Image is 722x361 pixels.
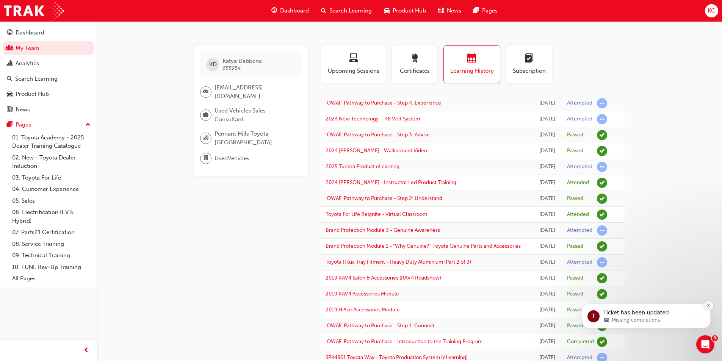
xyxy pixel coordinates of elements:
div: Mon Oct 28 2024 09:30:00 GMT+1100 (Australian Eastern Daylight Time) [539,178,556,187]
div: Fri Nov 01 2024 11:17:28 GMT+1100 (Australian Eastern Daylight Time) [539,163,556,171]
span: learningRecordVerb_ATTEMPT-icon [597,98,607,108]
div: Passed [567,195,583,202]
div: Profile image for Trak [17,58,29,70]
span: organisation-icon [203,133,208,143]
div: Attended [567,179,589,186]
div: Attended [567,211,589,218]
div: Sun Nov 03 2024 12:09:57 GMT+1100 (Australian Eastern Daylight Time) [539,147,556,155]
a: search-iconSearch Learning [315,3,378,19]
div: Attempted [567,259,592,266]
span: 3 [712,335,718,341]
span: Search Learning [329,6,372,15]
div: Passed [567,275,583,282]
span: pages-icon [473,6,479,16]
div: Dashboard [16,28,44,37]
iframe: Intercom notifications message [570,253,722,341]
button: Pages [3,118,94,132]
a: 'OWAF' Pathway to Purchase - Step 4: Experience [326,100,441,106]
span: award-icon [410,54,419,64]
div: Completed [567,338,594,345]
div: Analytics [16,59,39,68]
a: 'OWAF' Pathway to Purchase - Step 3: Advise [326,131,430,138]
span: learningRecordVerb_PASS-icon [597,194,607,204]
div: Wed Oct 16 2024 08:30:00 GMT+1100 (Australian Eastern Daylight Time) [539,210,556,219]
div: Passed [567,322,583,330]
a: 09. Technical Training [9,250,94,261]
span: chart-icon [7,60,13,67]
div: Passed [567,243,583,250]
div: ticket update from Trak, 3w ago. Missing completions [11,51,140,76]
span: KD [209,60,217,69]
span: learningRecordVerb_COMPLETE-icon [597,337,607,347]
div: Passed [567,147,583,155]
span: pages-icon [7,122,13,128]
div: Sun Oct 13 2024 15:57:55 GMT+1100 (Australian Eastern Daylight Time) [539,242,556,251]
span: email-icon [203,87,208,97]
span: prev-icon [83,346,89,355]
a: 03. Toyota For Life [9,172,94,184]
span: calendar-icon [467,54,476,64]
button: KC [705,4,718,17]
span: learningRecordVerb_ATTEMPT-icon [597,114,607,124]
a: 10. TUNE Rev-Up Training [9,261,94,273]
div: Attempted [567,227,592,234]
span: learningRecordVerb_ATTEMPT-icon [597,162,607,172]
div: News [16,105,30,114]
a: 2019 HiAce Accessories Module [326,306,400,313]
span: briefcase-icon [203,110,208,120]
span: guage-icon [271,6,277,16]
span: Pages [482,6,498,15]
span: Certificates [398,67,432,75]
span: learningplan-icon [525,54,534,64]
div: Sun Oct 13 2024 14:47:24 GMT+1100 (Australian Eastern Daylight Time) [539,258,556,267]
span: learningRecordVerb_ATTEND-icon [597,209,607,220]
a: 2019 RAV4 Accessories Module [326,291,399,297]
a: 2024 [PERSON_NAME] - Walkaround Video [326,147,427,154]
div: Attempted [567,163,592,170]
a: 2025 Tundra Product eLearning [326,163,399,170]
span: Dashboard [280,6,309,15]
a: 05. Sales [9,195,94,207]
div: Wed Nov 20 2024 16:02:11 GMT+1100 (Australian Eastern Daylight Time) [539,131,556,139]
button: DashboardMy TeamAnalyticsSearch LearningProduct HubNews [3,24,94,118]
div: Thu Nov 21 2024 15:25:28 GMT+1100 (Australian Eastern Daylight Time) [539,115,556,123]
div: Pages [16,120,31,129]
span: learningRecordVerb_ATTEND-icon [597,178,607,188]
div: Product Hub [16,90,49,98]
div: Sun Oct 13 2024 14:46:28 GMT+1100 (Australian Eastern Daylight Time) [539,274,556,283]
a: Product Hub [3,87,94,101]
button: Dismiss notification [133,48,143,58]
div: Passed [567,131,583,139]
div: Thu Nov 21 2024 16:43:05 GMT+1100 (Australian Eastern Daylight Time) [539,99,556,108]
span: Pennant Hills Toyota - [GEOGRAPHIC_DATA] [215,130,296,147]
span: Learning History [449,67,494,75]
a: 2024 New Technology – 48 Volt System [326,116,420,122]
a: 08. Service Training [9,238,94,250]
img: Trak [4,2,64,19]
a: news-iconNews [432,3,467,19]
span: UsedVehicles [215,154,249,163]
a: Brand Protection Module 3 - Genuine Awareness [326,227,440,233]
span: News [447,6,461,15]
a: News [3,103,94,117]
a: Analytics [3,56,94,70]
a: Brand Protection Module 1 - "Why Genuine?" Toyota Genuine Parts and Accessories [326,243,521,249]
div: Passed [567,291,583,298]
span: KC [708,6,715,15]
span: learningRecordVerb_PASS-icon [597,241,607,252]
a: Toyota Hilux Tray Fitment - Heavy Duty Aluminium (Part 2 of 3) [326,259,471,265]
span: Upcoming Sessions [327,67,380,75]
a: Search Learning [3,72,94,86]
span: guage-icon [7,30,13,36]
div: Sun Oct 13 2024 14:24:38 GMT+1100 (Australian Eastern Daylight Time) [539,290,556,298]
span: car-icon [7,91,13,98]
span: learningRecordVerb_PASS-icon [597,146,607,156]
button: Learning History [443,45,500,83]
div: Attempted [567,100,592,107]
span: department-icon [203,153,208,163]
div: Search Learning [15,75,58,83]
a: 01. Toyota Academy - 2025 Dealer Training Catalogue [9,132,94,152]
span: Subscription [512,67,546,75]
